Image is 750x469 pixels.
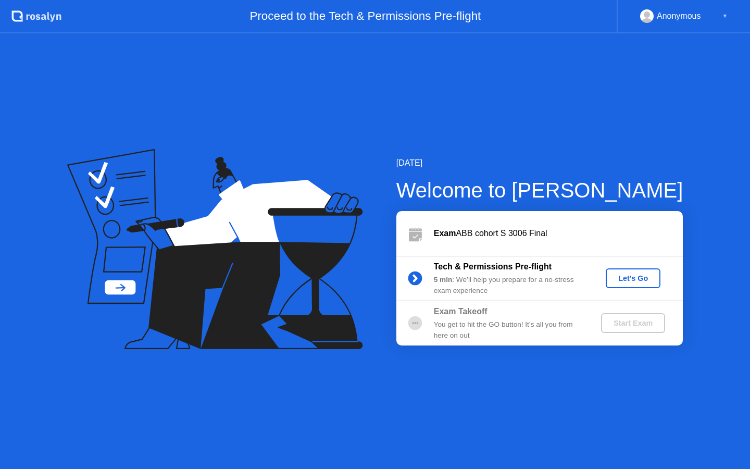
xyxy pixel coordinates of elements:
div: Anonymous [657,9,701,23]
button: Let's Go [606,268,660,288]
div: ABB cohort S 3006 Final [434,227,683,240]
div: You get to hit the GO button! It’s all you from here on out [434,319,584,341]
div: Let's Go [610,274,656,282]
b: Exam Takeoff [434,307,488,316]
b: 5 min [434,276,453,283]
b: Tech & Permissions Pre-flight [434,262,552,271]
div: ▼ [722,9,728,23]
b: Exam [434,229,456,238]
button: Start Exam [601,313,665,333]
div: Start Exam [605,319,661,327]
div: Welcome to [PERSON_NAME] [396,175,683,206]
div: [DATE] [396,157,683,169]
div: : We’ll help you prepare for a no-stress exam experience [434,275,584,296]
